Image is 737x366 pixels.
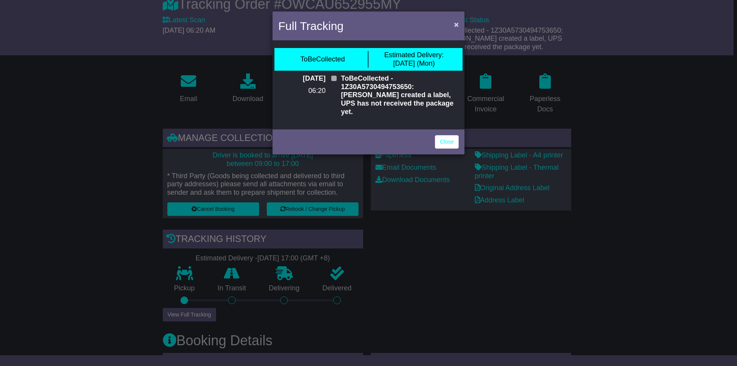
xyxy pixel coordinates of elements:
[384,51,444,68] div: [DATE] (Mon)
[300,55,345,64] div: ToBeCollected
[278,87,326,95] p: 06:20
[278,17,344,35] h4: Full Tracking
[454,20,459,29] span: ×
[450,17,463,32] button: Close
[384,51,444,59] span: Estimated Delivery:
[341,75,459,116] p: ToBeCollected - 1Z30A5730494753650: [PERSON_NAME] created a label, UPS has not received the packa...
[278,75,326,83] p: [DATE]
[435,135,459,149] a: Close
